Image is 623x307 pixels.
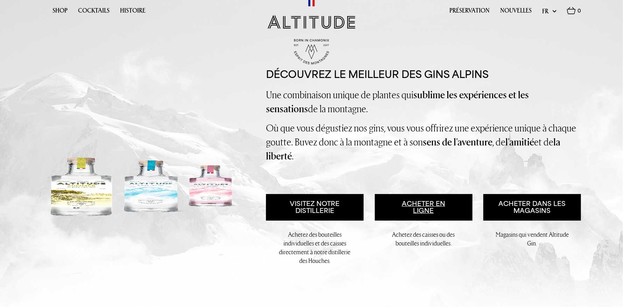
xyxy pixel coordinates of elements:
a: Cocktails [78,7,110,18]
a: Acheter dans les magasins [483,194,581,221]
p: Où que vous dégustiez nos gins, vous vous offrirez une expérience unique à chaque goutte. Buvez d... [266,121,581,163]
a: Visitez notre distillerie [266,194,364,221]
p: Achetez des caisses ou des bouteilles individuelles. [384,230,462,248]
strong: l'amitié [505,135,534,149]
p: Achetez des bouteilles individuelles et des caisses directement à notre distillerie des Houches. [276,230,354,265]
p: Magasins qui vendent Altitude Gin. [493,230,571,248]
a: Histoire [120,7,146,18]
span: Une combinaison unique de plantes qui de la montagne. [266,88,529,115]
strong: sens de l'aventure [423,135,492,149]
img: Altitude Gin [268,15,355,29]
a: 0 [567,7,581,18]
a: Shop [52,7,68,18]
a: Nouvelles [500,7,532,18]
strong: sublime les expériences et les sensations [266,88,529,115]
a: Préservation [449,7,490,18]
strong: la liberté [266,135,560,163]
img: Basket [567,7,576,14]
a: Acheter en ligne [375,194,472,221]
img: Born in Chamonix - Est. 2017 - Espirit des Montagnes [294,39,329,65]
